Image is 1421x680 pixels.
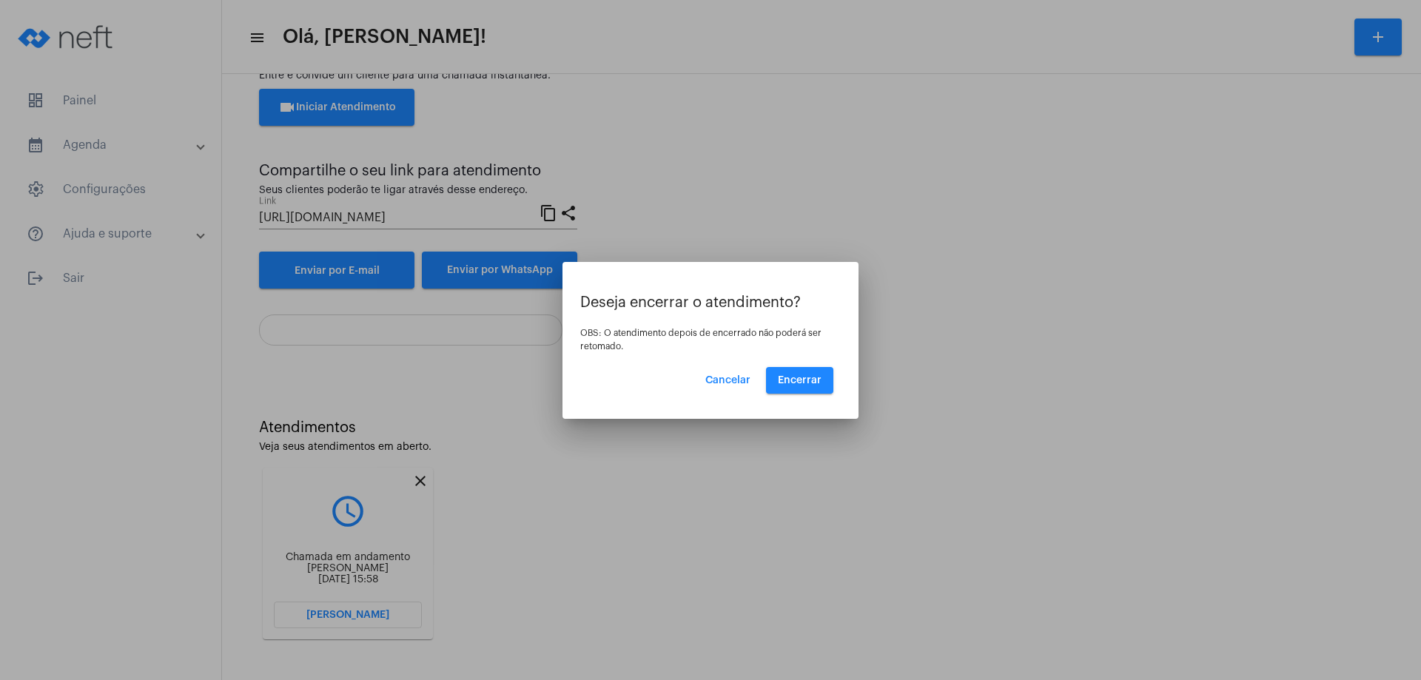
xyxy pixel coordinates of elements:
[705,375,750,386] span: Cancelar
[580,294,841,311] p: Deseja encerrar o atendimento?
[778,375,822,386] span: Encerrar
[766,367,833,394] button: Encerrar
[693,367,762,394] button: Cancelar
[580,329,822,351] span: OBS: O atendimento depois de encerrado não poderá ser retomado.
